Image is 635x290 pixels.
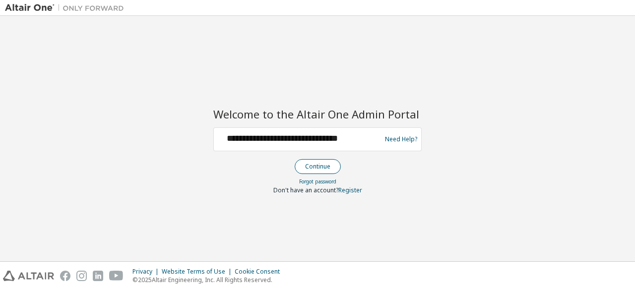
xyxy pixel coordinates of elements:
[109,271,124,281] img: youtube.svg
[93,271,103,281] img: linkedin.svg
[273,186,338,194] span: Don't have an account?
[162,268,235,276] div: Website Terms of Use
[3,271,54,281] img: altair_logo.svg
[76,271,87,281] img: instagram.svg
[299,178,336,185] a: Forgot password
[60,271,70,281] img: facebook.svg
[338,186,362,194] a: Register
[235,268,286,276] div: Cookie Consent
[132,268,162,276] div: Privacy
[213,107,422,121] h2: Welcome to the Altair One Admin Portal
[5,3,129,13] img: Altair One
[295,159,341,174] button: Continue
[132,276,286,284] p: © 2025 Altair Engineering, Inc. All Rights Reserved.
